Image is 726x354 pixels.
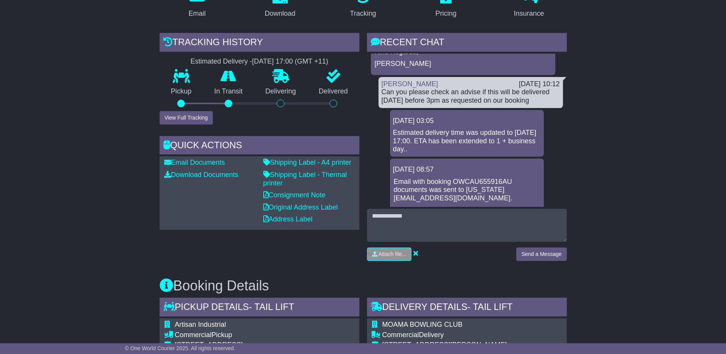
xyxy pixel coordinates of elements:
[382,88,560,105] div: Can you please check an advise if this will be delivered [DATE] before 3pm as requested on our bo...
[382,80,438,88] a: [PERSON_NAME]
[203,87,254,96] p: In Transit
[394,178,540,203] p: Email with booking OWCAU655916AU documents was sent to [US_STATE][EMAIL_ADDRESS][DOMAIN_NAME].
[478,206,492,214] a: here
[160,298,359,318] div: Pickup Details
[175,331,330,339] div: Pickup
[160,87,203,96] p: Pickup
[160,111,213,125] button: View Full Tracking
[514,8,544,19] div: Insurance
[254,87,308,96] p: Delivering
[263,171,347,187] a: Shipping Label - Thermal printer
[436,8,457,19] div: Pricing
[519,80,560,88] div: [DATE] 10:12
[265,8,295,19] div: Download
[367,298,567,318] div: Delivery Details
[350,8,376,19] div: Tracking
[175,321,226,328] span: Artisan Industrial
[263,159,351,166] a: Shipping Label - A4 printer
[160,33,359,54] div: Tracking history
[263,203,338,211] a: Original Address Label
[382,321,463,328] span: MOAMA BOWLING CLUB
[188,8,206,19] div: Email
[382,331,419,339] span: Commercial
[393,166,541,174] div: [DATE] 08:57
[393,129,541,154] div: Estimated delivery time was updated to [DATE] 17:00. ETA has been extended to 1 + business day..
[375,60,551,68] p: [PERSON_NAME]
[393,117,541,125] div: [DATE] 03:05
[160,57,359,66] div: Estimated Delivery -
[175,331,212,339] span: Commercial
[175,341,330,349] div: [STREET_ADDRESS]
[382,331,537,339] div: Delivery
[263,191,326,199] a: Consignment Note
[382,341,537,349] div: [STREET_ADDRESS][PERSON_NAME]
[252,57,328,66] div: [DATE] 17:00 (GMT +11)
[307,87,359,96] p: Delivered
[125,345,235,351] span: © One World Courier 2025. All rights reserved.
[249,302,294,312] span: - Tail Lift
[164,159,225,166] a: Email Documents
[160,136,359,157] div: Quick Actions
[160,278,567,293] h3: Booking Details
[263,215,313,223] a: Address Label
[467,302,512,312] span: - Tail Lift
[394,206,540,215] p: More details about booking: .
[164,171,238,179] a: Download Documents
[516,247,566,261] button: Send a Message
[367,33,567,54] div: RECENT CHAT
